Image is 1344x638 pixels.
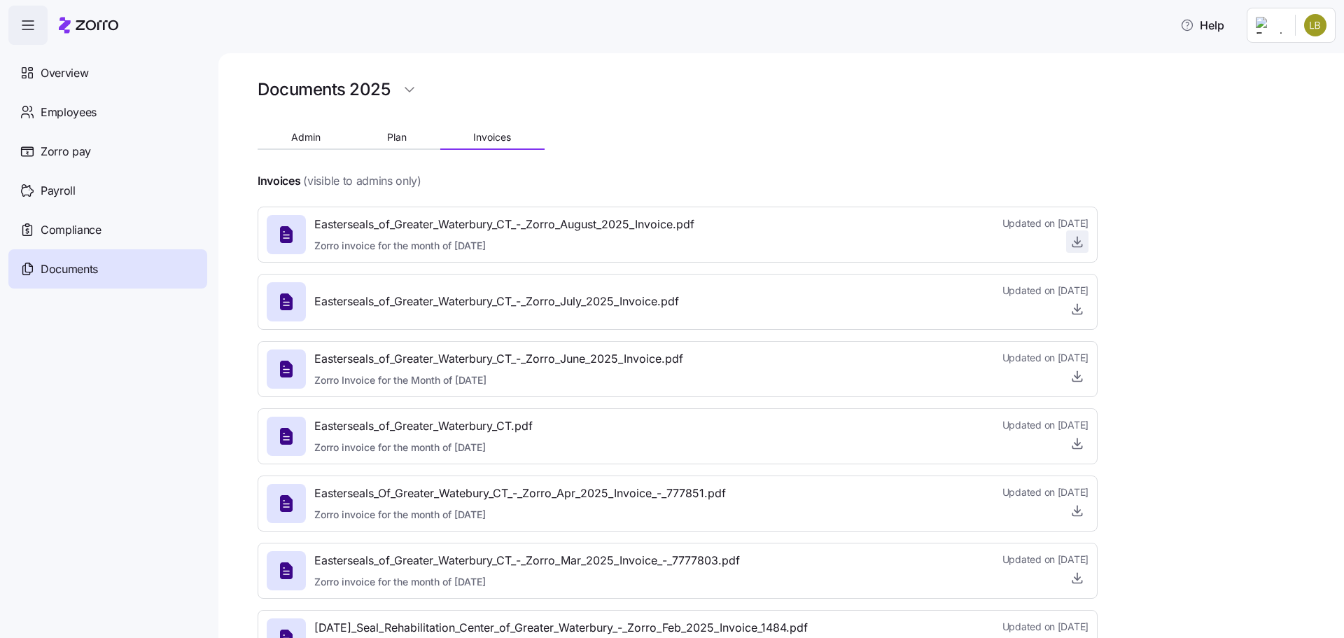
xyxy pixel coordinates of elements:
span: Help [1180,17,1224,34]
span: Plan [387,132,407,142]
a: Zorro pay [8,132,207,171]
a: Compliance [8,210,207,249]
span: Updated on [DATE] [1002,553,1088,567]
span: Zorro pay [41,143,91,160]
span: Employees [41,104,97,121]
span: Updated on [DATE] [1002,620,1088,634]
a: Payroll [8,171,207,210]
span: Admin [291,132,321,142]
span: Zorro invoice for the month of [DATE] [314,239,694,253]
h4: Invoices [258,173,300,189]
span: Easterseals_of_Greater_Waterbury_CT_-_Zorro_Mar_2025_Invoice_-_7777803.pdf [314,552,740,569]
a: Overview [8,53,207,92]
span: Easterseals_of_Greater_Waterbury_CT.pdf [314,417,533,435]
img: Employer logo [1256,17,1284,34]
span: Compliance [41,221,101,239]
span: Overview [41,64,88,82]
span: Invoices [473,132,511,142]
img: 1af8aab67717610295fc0a914effc0fd [1304,14,1326,36]
span: Updated on [DATE] [1002,351,1088,365]
h1: Documents 2025 [258,78,390,100]
a: Employees [8,92,207,132]
span: Updated on [DATE] [1002,284,1088,298]
span: Easterseals_of_Greater_Waterbury_CT_-_Zorro_July_2025_Invoice.pdf [314,293,679,310]
span: Zorro invoice for the month of [DATE] [314,508,726,522]
span: Easterseals_Of_Greater_Watebury_CT_-_Zorro_Apr_2025_Invoice_-_777851.pdf [314,485,726,502]
span: Easterseals_of_Greater_Waterbury_CT_-_Zorro_June_2025_Invoice.pdf [314,350,683,368]
span: Zorro Invoice for the Month of [DATE] [314,373,683,387]
span: [DATE]_Seal_Rehabilitation_Center_of_Greater_Waterbury_-_Zorro_Feb_2025_Invoice_1484.pdf [314,619,808,637]
span: Easterseals_of_Greater_Waterbury_CT_-_Zorro_August_2025_Invoice.pdf [314,216,694,233]
span: Zorro invoice for the month of [DATE] [314,441,533,455]
a: Documents [8,249,207,289]
span: Zorro invoice for the month of [DATE] [314,575,740,589]
span: Updated on [DATE] [1002,216,1088,230]
span: (visible to admins only) [303,172,421,190]
span: Payroll [41,182,76,200]
button: Help [1169,11,1235,39]
span: Updated on [DATE] [1002,485,1088,499]
span: Documents [41,261,98,278]
span: Updated on [DATE] [1002,418,1088,432]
